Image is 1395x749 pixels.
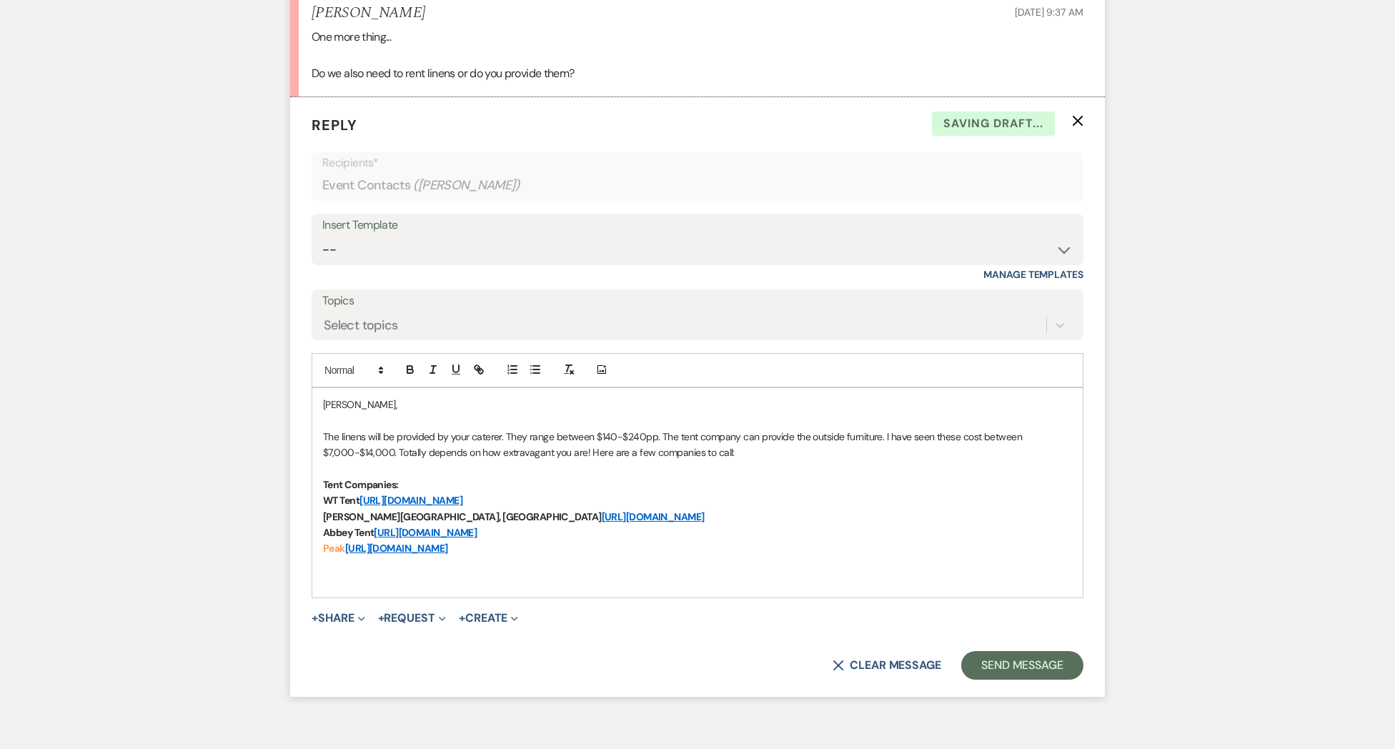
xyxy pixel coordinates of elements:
button: Create [459,612,518,624]
strong: Abbey Tent [323,526,374,539]
h5: [PERSON_NAME] [312,4,425,22]
span: + [459,612,465,624]
div: Insert Template [322,215,1073,236]
button: Send Message [961,651,1083,680]
span: [DATE] 9:37 AM [1015,6,1083,19]
a: [URL][DOMAIN_NAME] [345,542,448,555]
p: Recipients* [322,154,1073,172]
div: Select topics [324,315,398,334]
p: [PERSON_NAME], [323,397,1072,412]
div: Event Contacts [322,172,1073,199]
strong: Peak [323,542,345,555]
a: [URL][DOMAIN_NAME] [359,494,462,507]
label: Topics [322,291,1073,312]
p: Do we also need to rent linens or do you provide them? [312,64,1083,83]
strong: WT Tent [323,494,359,507]
span: + [378,612,384,624]
span: Saving draft... [932,111,1055,136]
a: Manage Templates [983,268,1083,281]
p: The linens will be provided by your caterer. They range between $140-$240pp. The tent company can... [323,429,1072,461]
span: + [312,612,318,624]
a: [URL][DOMAIN_NAME] [602,510,705,523]
span: ( [PERSON_NAME] ) [413,176,520,195]
button: Request [378,612,446,624]
strong: Tent Companies: [323,478,399,491]
button: Share [312,612,365,624]
span: Reply [312,116,357,134]
button: Clear message [833,660,941,671]
p: One more thing... [312,28,1083,46]
a: [URL][DOMAIN_NAME] [374,526,477,539]
strong: [PERSON_NAME][GEOGRAPHIC_DATA], [GEOGRAPHIC_DATA] [323,510,602,523]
